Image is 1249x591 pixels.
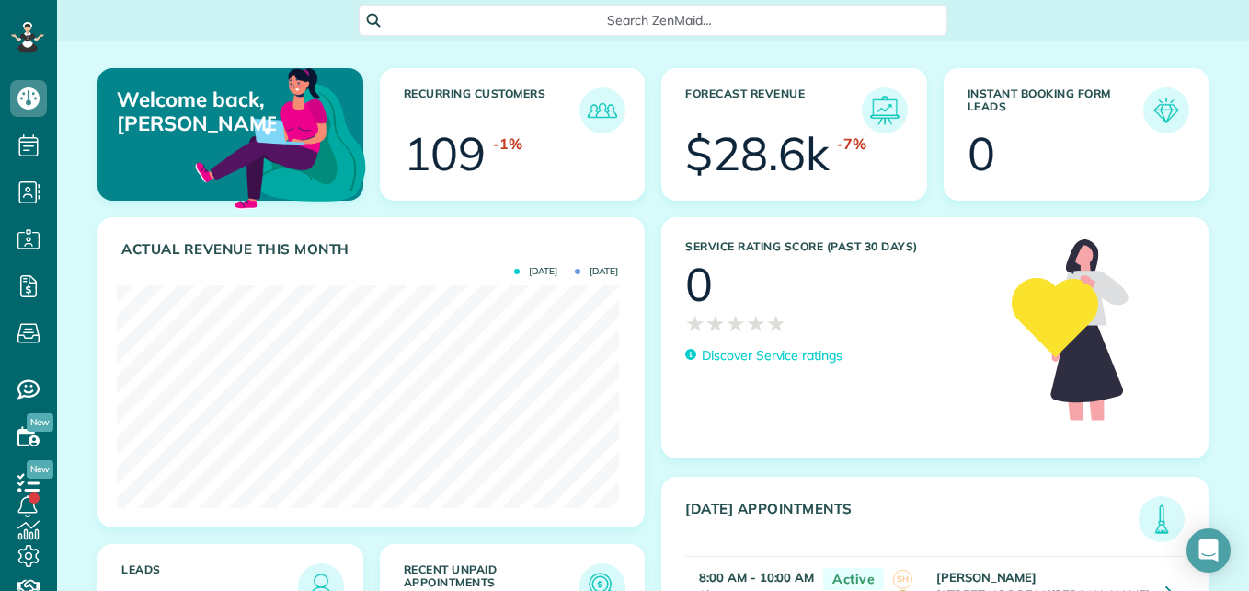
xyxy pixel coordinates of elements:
[27,460,53,479] span: New
[117,87,276,136] p: Welcome back, [PERSON_NAME]!
[685,501,1139,542] h3: [DATE] Appointments
[27,413,53,432] span: New
[514,267,557,276] span: [DATE]
[936,570,1037,585] strong: [PERSON_NAME]
[493,133,522,155] div: -1%
[404,131,487,177] div: 109
[1148,92,1185,129] img: icon_form_leads-04211a6a04a5b2264e4ee56bc0799ec3eb69b7e499cbb523a139df1d13a81ae0.png
[705,307,726,340] span: ★
[1143,501,1180,538] img: icon_todays_appointments-901f7ab196bb0bea1936b74009e4eb5ffbc2d2711fa7634e0d609ed5ef32b18b.png
[575,267,618,276] span: [DATE]
[685,87,862,133] h3: Forecast Revenue
[685,240,993,253] h3: Service Rating score (past 30 days)
[702,346,842,365] p: Discover Service ratings
[685,346,842,365] a: Discover Service ratings
[699,570,814,585] strong: 8:00 AM - 10:00 AM
[685,307,705,340] span: ★
[968,87,1144,133] h3: Instant Booking Form Leads
[191,47,370,226] img: dashboard_welcome-42a62b7d889689a78055ac9021e634bf52bae3f8056760290aed330b23ab8690.png
[584,92,621,129] img: icon_recurring_customers-cf858462ba22bcd05b5a5880d41d6543d210077de5bb9ebc9590e49fd87d84ed.png
[404,87,580,133] h3: Recurring Customers
[726,307,746,340] span: ★
[685,131,830,177] div: $28.6k
[1186,528,1231,573] div: Open Intercom Messenger
[866,92,903,129] img: icon_forecast_revenue-8c13a41c7ed35a8dcfafea3cbb826a0462acb37728057bba2d056411b612bbbe.png
[121,241,625,258] h3: Actual Revenue this month
[823,568,884,591] span: Active
[893,570,912,589] span: SH
[837,133,866,155] div: -7%
[746,307,766,340] span: ★
[685,261,713,307] div: 0
[766,307,786,340] span: ★
[968,131,995,177] div: 0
